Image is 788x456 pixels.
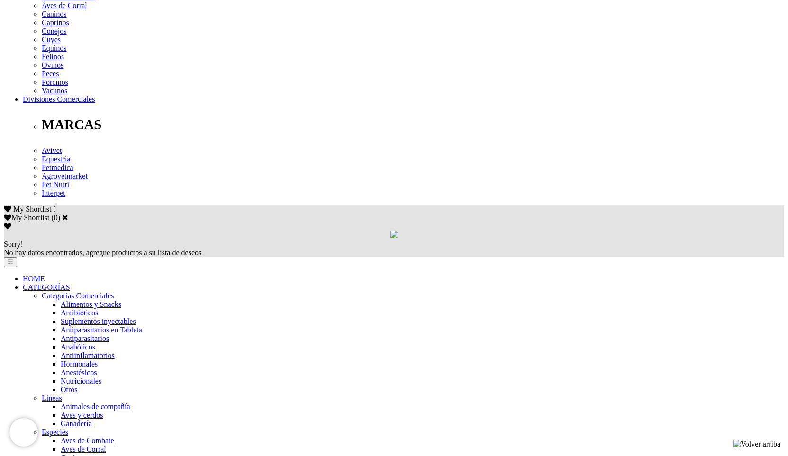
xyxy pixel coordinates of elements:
a: Porcinos [42,78,68,86]
a: Líneas [42,394,62,402]
a: Hormonales [61,360,98,368]
a: Interpet [42,189,65,197]
a: Equestria [42,155,70,163]
a: Ovinos [42,61,63,69]
a: Antiinflamatorios [61,351,115,359]
button: ☰ [4,257,17,267]
span: 0 [53,205,57,213]
a: Antiparasitarios [61,334,109,342]
a: Anestésicos [61,368,97,376]
label: My Shortlist [4,214,49,222]
a: Agrovetmarket [42,172,88,180]
a: Caninos [42,10,66,18]
a: Especies [42,428,68,436]
a: Caprinos [42,18,69,27]
a: Nutricionales [61,377,101,385]
a: Ganadería [61,420,92,428]
a: Aves de Combate [61,437,114,445]
a: HOME [23,275,45,283]
div: No hay datos encontrados, agregue productos a su lista de deseos [4,240,784,257]
a: Avivet [42,146,62,154]
a: Anabólicos [61,343,95,351]
a: Alimentos y Snacks [61,300,121,308]
a: Suplementos inyectables [61,317,136,325]
a: Aves de Corral [61,445,106,453]
iframe: Brevo live chat [9,418,38,447]
a: Aves de Corral [42,1,87,9]
label: 0 [54,214,58,222]
span: My Shortlist [13,205,51,213]
a: Cuyes [42,36,61,44]
p: MARCAS [42,117,784,133]
span: ( ) [51,214,60,222]
a: Petmedica [42,163,73,171]
a: Conejos [42,27,66,35]
a: CATEGORÍAS [23,283,70,291]
a: Otros [61,385,78,393]
img: loading.gif [390,231,398,238]
a: Peces [42,70,59,78]
a: Aves y cerdos [61,411,103,419]
a: Cerrar [62,214,68,221]
a: Antiparasitarios en Tableta [61,326,142,334]
a: Antibióticos [61,309,98,317]
a: Equinos [42,44,66,52]
img: Volver arriba [733,440,780,448]
a: Animales de compañía [61,402,130,411]
a: Pet Nutri [42,180,69,188]
a: Vacunos [42,87,67,95]
a: Divisiones Comerciales [23,95,95,103]
a: Categorías Comerciales [42,292,114,300]
a: Felinos [42,53,64,61]
span: Sorry! [4,240,23,248]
